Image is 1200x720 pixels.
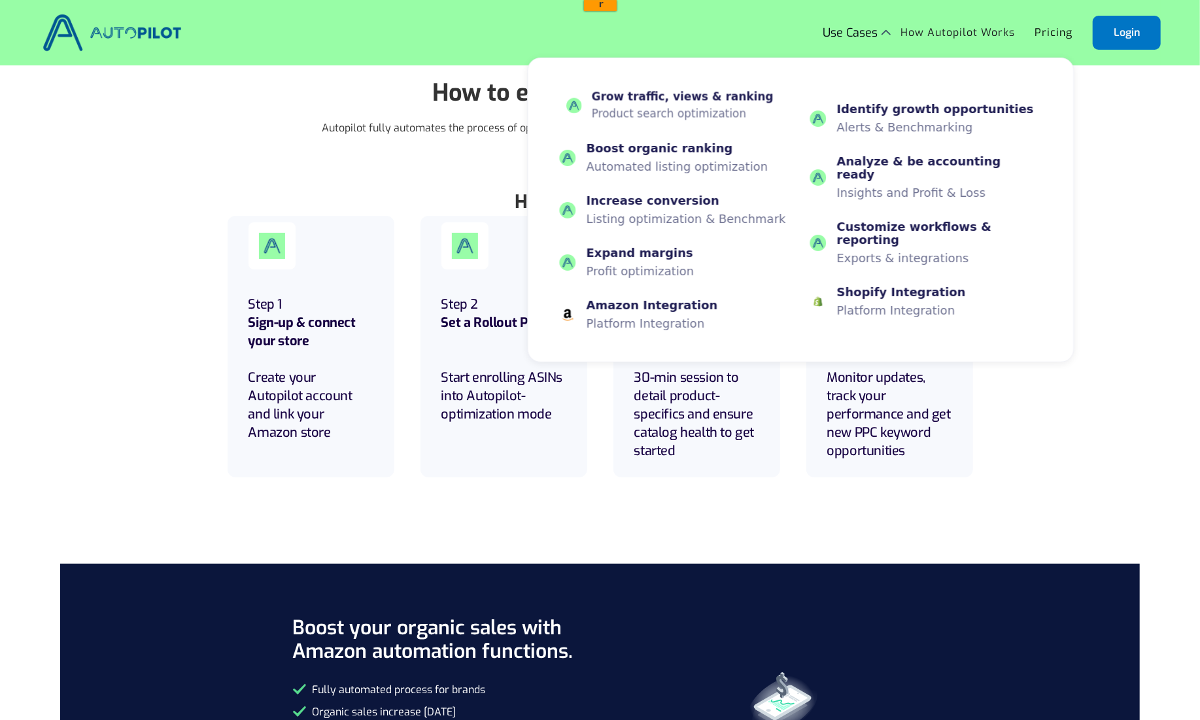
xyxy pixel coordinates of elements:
div: Expand margins [587,247,694,260]
a: Expand marginsProfit optimization [560,247,792,278]
a: Identify growth opportunitiesAlerts & Benchmarking [810,103,1042,134]
p: Profit optimization [587,265,694,278]
a: View [201,13,223,23]
div: Use Cases [823,26,891,39]
a: Grow traffic, views & rankingProduct search optimization [566,90,785,120]
div: Use Cases [823,26,878,39]
strong: Set a Rollout Plan ‍ [441,314,546,332]
div: Customize workflows & reporting [837,220,1042,247]
strong: Sign-up & connect your store [249,314,356,350]
p: Exports & integrations [837,252,1042,265]
strong: Here's how it works: [515,190,685,214]
div: Analyze & be accounting ready [837,155,1042,181]
nav: Use Cases [528,39,1074,362]
a: Pricing [1025,20,1082,45]
div: Increase conversion [587,194,786,207]
p: Automated listing optimization [587,160,768,173]
a: How Autopilot Works [891,20,1025,45]
h5: Step 4 Monitor updates, track your performance and get new PPC keyword opportunities [827,296,952,460]
img: heathliu [32,5,48,21]
h5: Step 2 Start enrolling ASINs into Autopilot-optimization mode [441,296,566,424]
a: Boost organic rankingAutomated listing optimization [560,142,792,173]
div: Grow traffic, views & ranking [592,90,774,103]
a: Copy [223,13,245,23]
h6: Step 1 Create your Autopilot account and link your Amazon store [249,296,373,442]
div: Amazon Integration [587,299,718,312]
a: Amazon IntegrationPlatform Integration [560,299,792,330]
a: Clear [245,13,266,23]
strong: Fully automated process for brands [313,683,486,696]
p: Autopilot fully automates the process of optimizing your Amazon listings, driving organic sales w... [322,120,878,136]
a: Login [1093,16,1161,50]
a: Customize workflows & reportingExports & integrations [810,220,1042,265]
div: Identify growth opportunities [837,103,1034,116]
h5: Step 3 30-min session to detail product- specifics and ensure catalog health to get started [634,296,759,460]
a: Increase conversionListing optimization & Benchmark [560,194,792,226]
div: Boost organic ranking [587,142,768,155]
a: Shopify IntegrationPlatform Integration [810,286,1042,317]
p: Alerts & Benchmarking [837,121,1034,134]
p: Platform Integration [587,317,718,330]
p: Listing optimization & Benchmark [587,213,786,226]
div: Shopify Integration [837,286,966,299]
a: Analyze & be accounting readyInsights and Profit & Loss [810,155,1042,199]
p: Platform Integration [837,304,966,317]
strong: Organic sales increase [DATE] [313,705,456,719]
strong: How to enable Autopilot-mode [432,77,768,109]
p: Product search optimization [592,108,774,120]
p: Insights and Profit & Loss [837,186,1042,199]
img: Icon Rounded Chevron Dark - BRIX Templates [882,29,891,35]
h2: Boost your organic sales with Amazon automation functions. [293,616,620,663]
